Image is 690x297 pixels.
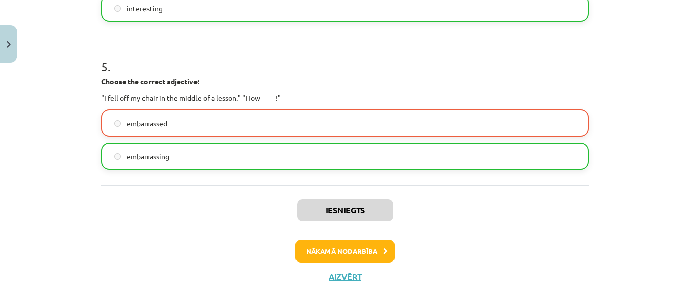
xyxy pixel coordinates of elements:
[114,5,121,12] input: interesting
[7,41,11,48] img: icon-close-lesson-0947bae3869378f0d4975bcd49f059093ad1ed9edebbc8119c70593378902aed.svg
[114,153,121,160] input: embarrassing
[101,42,589,73] h1: 5 .
[127,151,169,162] span: embarrassing
[101,93,589,103] p: "I fell off my chair in the middle of a lesson." "How ____!"
[295,240,395,263] button: Nākamā nodarbība
[101,77,199,86] strong: Choose the correct adjective:
[114,120,121,127] input: embarrassed
[127,118,167,129] span: embarrassed
[297,199,393,221] button: Iesniegts
[326,272,364,282] button: Aizvērt
[127,3,163,14] span: interesting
